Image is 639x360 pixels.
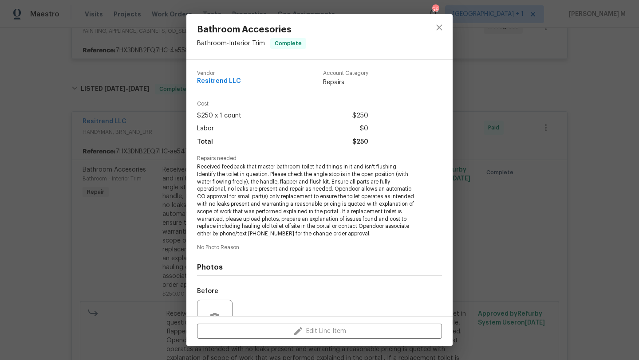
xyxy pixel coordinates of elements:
[323,78,368,87] span: Repairs
[352,136,368,149] span: $250
[323,70,368,76] span: Account Category
[197,156,442,161] span: Repairs needed
[432,5,438,14] div: 56
[352,110,368,122] span: $250
[197,288,218,294] h5: Before
[197,78,241,85] span: Resitrend LLC
[197,245,442,250] span: No Photo Reason
[197,40,265,47] span: Bathroom - Interior Trim
[197,25,306,35] span: Bathroom Accesories
[197,70,241,76] span: Vendor
[197,110,241,122] span: $250 x 1 count
[197,122,214,135] span: Labor
[197,101,368,107] span: Cost
[360,122,368,135] span: $0
[197,263,442,272] h4: Photos
[197,136,213,149] span: Total
[197,163,418,238] span: Received feedback that master bathroom toilet had things in it and isn't flushing. Identify the t...
[429,17,450,38] button: close
[271,39,305,48] span: Complete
